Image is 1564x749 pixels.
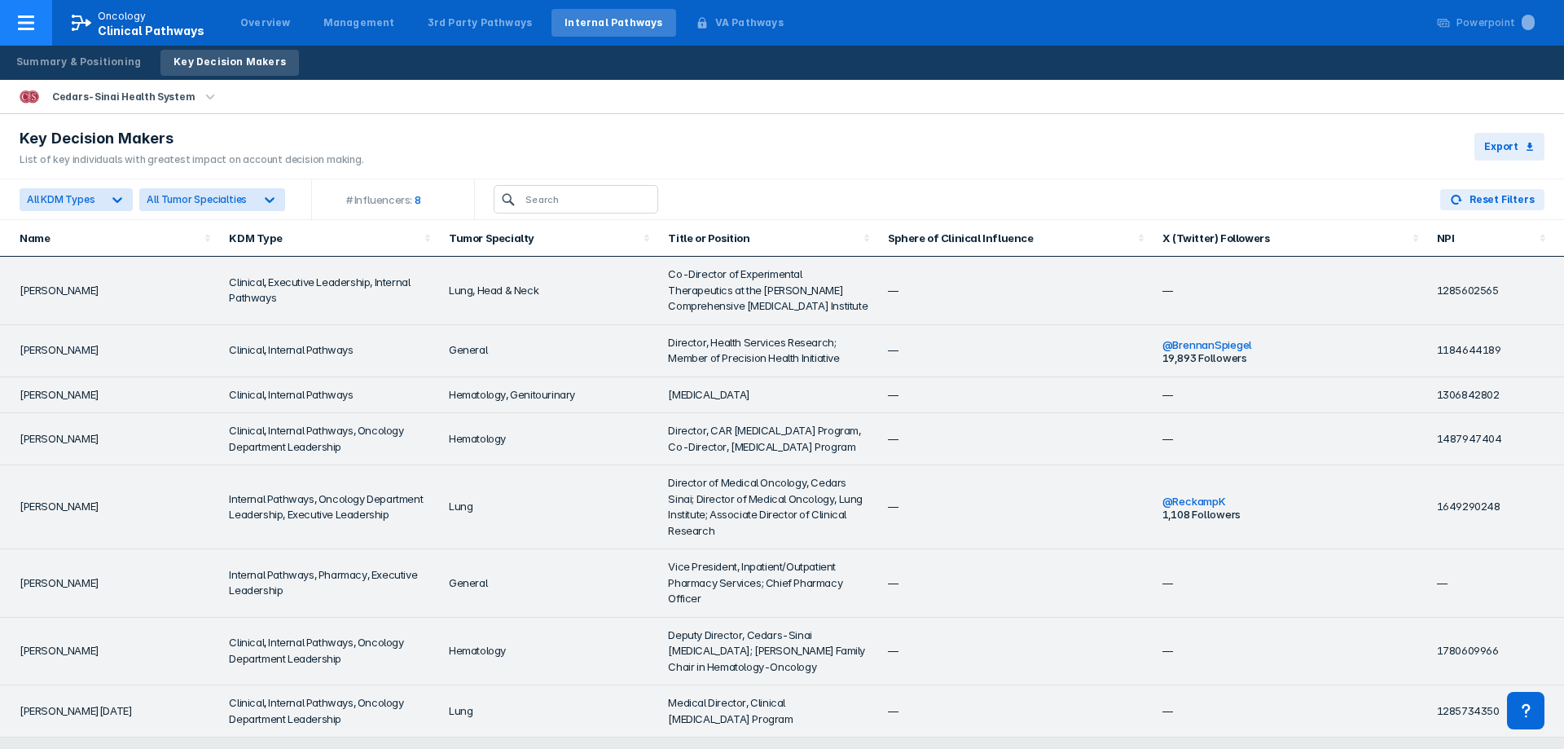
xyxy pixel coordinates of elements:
span: Clinical Pathways [98,24,204,37]
div: Key Decision Makers [174,55,286,69]
td: 1487947404 [1427,413,1564,465]
td: — [878,465,1153,549]
td: — [1153,257,1427,325]
div: Management [323,15,395,30]
td: General [439,325,658,377]
div: Cedars-Sinai Health System [46,86,201,108]
span: Key Decision Makers [20,129,174,148]
td: — [1153,685,1427,738]
td: 1285734350 [1427,685,1564,738]
span: Reset Filters [1470,192,1534,207]
span: Export [1484,139,1518,154]
td: Clinical, Internal Pathways, Oncology Department Leadership [219,413,438,465]
div: VA Pathways [715,15,784,30]
td: Clinical, Internal Pathways [219,325,438,377]
div: Name [20,231,200,245]
td: — [1427,549,1564,618]
td: [MEDICAL_DATA] [658,377,877,414]
a: 3rd Party Pathways [415,9,546,37]
td: Lung [439,465,658,549]
td: 1306842802 [1427,377,1564,414]
div: Powerpoint [1456,15,1535,30]
a: @ReckampK [1162,495,1226,508]
a: Summary & Positioning [3,50,154,76]
div: Sphere of Clinical Influence [888,231,1133,245]
div: NPI [1437,231,1535,245]
div: Contact Support [1507,692,1544,729]
td: — [1153,618,1427,686]
a: @BrennanSpiegel [1162,338,1252,351]
td: — [878,549,1153,618]
td: — [878,618,1153,686]
td: — [878,325,1153,377]
div: Tumor Specialty [449,231,639,245]
td: Clinical, Internal Pathways, Oncology Department Leadership [219,618,438,686]
td: Hematology, Genitourinary [439,377,658,414]
input: Search [525,192,651,207]
td: Lung [439,685,658,738]
td: Medical Director, Clinical [MEDICAL_DATA] Program [658,685,877,738]
div: X (Twitter) Followers [1162,231,1408,245]
td: Clinical, Executive Leadership, Internal Pathways [219,257,438,325]
td: — [1153,377,1427,414]
td: 1184644189 [1427,325,1564,377]
td: — [878,685,1153,738]
td: Deputy Director, Cedars-Sinai [MEDICAL_DATA]; [PERSON_NAME] Family Chair in Hematology-Oncology [658,618,877,686]
td: Director, CAR [MEDICAL_DATA] Program, Co-Director, [MEDICAL_DATA] Program [658,413,877,465]
td: Internal Pathways, Oncology Department Leadership, Executive Leadership [219,465,438,549]
td: Vice President, Inpatient/Outpatient Pharmacy Services; Chief Pharmacy Officer [658,549,877,618]
td: Director, Health Services Research; Member of Precision Health Initiative [658,325,877,377]
td: — [878,257,1153,325]
p: Oncology [98,9,147,24]
td: — [1153,549,1427,618]
button: Export [1474,133,1544,161]
td: 1780609966 [1427,618,1564,686]
span: All KDM Types [27,193,94,205]
td: 1649290248 [1427,465,1564,549]
div: Summary & Positioning [16,55,141,69]
td: — [1153,413,1427,465]
td: General [439,549,658,618]
td: Clinical, Internal Pathways, Oncology Department Leadership [219,685,438,738]
a: Key Decision Makers [160,50,299,76]
span: 8 [412,193,441,206]
td: 1285602565 [1427,257,1564,325]
img: cedars-sinai-medical-center [20,87,39,107]
a: Overview [227,9,304,37]
td: Director of Medical Oncology, Cedars Sinai; Director of Medical Oncology, Lung Institute; Associa... [658,465,877,549]
span: All Tumor Specialties [147,193,247,205]
div: 19,893 Followers [1162,352,1417,364]
td: Hematology [439,413,658,465]
td: — [878,377,1153,414]
div: Title or Position [668,231,858,245]
td: Co-Director of Experimental Therapeutics at the [PERSON_NAME] Comprehensive [MEDICAL_DATA] Institute [658,257,877,325]
a: Internal Pathways [551,9,675,37]
td: Hematology [439,618,658,686]
a: Management [310,9,408,37]
td: Lung, Head & Neck [439,257,658,325]
div: List of key individuals with greatest impact on account decision making. [20,152,364,167]
div: 1,108 Followers [1162,509,1417,521]
div: Internal Pathways [565,15,662,30]
div: KDM Type [229,231,419,245]
div: Overview [240,15,291,30]
div: # Influencers: [346,193,412,206]
td: Clinical, Internal Pathways [219,377,438,414]
div: 3rd Party Pathways [428,15,533,30]
td: Internal Pathways, Pharmacy, Executive Leadership [219,549,438,618]
button: Reset Filters [1440,189,1544,210]
td: — [878,413,1153,465]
